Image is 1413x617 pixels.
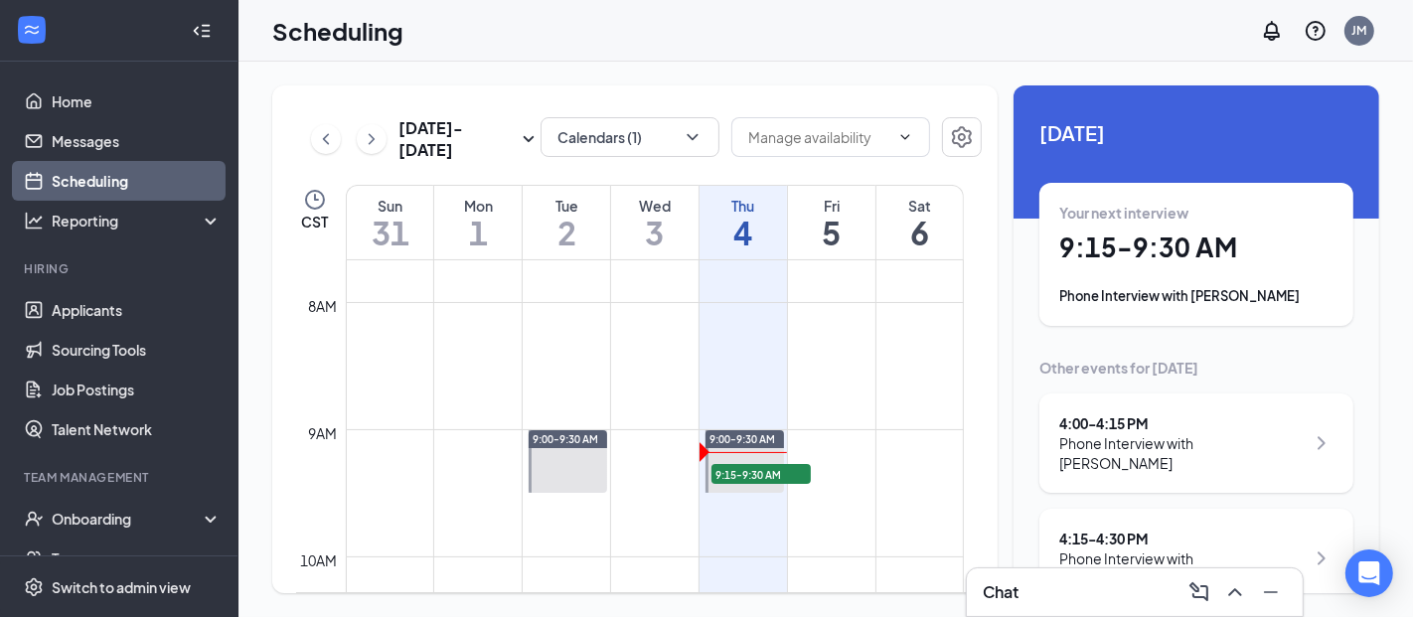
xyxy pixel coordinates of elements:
a: September 3, 2025 [611,186,699,259]
div: Sun [347,196,433,216]
svg: ComposeMessage [1187,580,1211,604]
svg: WorkstreamLogo [22,20,42,40]
div: 8am [305,295,342,317]
div: Onboarding [52,509,205,529]
a: Applicants [52,290,222,330]
button: ChevronRight [357,124,387,154]
span: 9:00-9:30 AM [709,432,775,446]
button: Settings [942,117,982,157]
h1: 3 [611,216,699,249]
svg: ChevronDown [683,127,703,147]
div: Phone Interview with [PERSON_NAME] [1059,286,1334,306]
div: Reporting [52,211,223,231]
input: Manage availability [748,126,889,148]
div: Phone Interview with [PERSON_NAME] [1059,548,1305,588]
button: Minimize [1255,576,1287,608]
svg: Analysis [24,211,44,231]
svg: ChevronRight [362,127,382,151]
a: Home [52,81,222,121]
svg: SmallChevronDown [517,127,541,151]
a: Scheduling [52,161,222,201]
div: Your next interview [1059,203,1334,223]
svg: ChevronDown [897,129,913,145]
svg: ChevronRight [1310,431,1334,455]
svg: ChevronUp [1223,580,1247,604]
svg: QuestionInfo [1304,19,1328,43]
svg: Collapse [192,21,212,41]
div: Hiring [24,260,218,277]
a: September 4, 2025 [700,186,787,259]
a: September 6, 2025 [876,186,963,259]
svg: ChevronRight [1310,546,1334,570]
span: 9:15-9:30 AM [711,464,811,484]
button: ComposeMessage [1183,576,1215,608]
span: 9:00-9:30 AM [533,432,598,446]
div: Other events for [DATE] [1039,358,1353,378]
h3: Chat [983,581,1019,603]
div: Wed [611,196,699,216]
button: Calendars (1)ChevronDown [541,117,719,157]
div: Sat [876,196,963,216]
h1: 5 [788,216,875,249]
h1: 2 [523,216,610,249]
a: Settings [942,117,982,161]
h1: 9:15 - 9:30 AM [1059,231,1334,264]
div: Team Management [24,469,218,486]
a: Talent Network [52,409,222,449]
svg: UserCheck [24,509,44,529]
div: Switch to admin view [52,577,191,597]
svg: Clock [303,188,327,212]
svg: Notifications [1260,19,1284,43]
div: 10am [297,549,342,571]
svg: Settings [24,577,44,597]
button: ChevronLeft [311,124,341,154]
div: 9am [305,422,342,444]
div: 4:00 - 4:15 PM [1059,413,1305,433]
div: Fri [788,196,875,216]
a: September 1, 2025 [434,186,522,259]
a: September 5, 2025 [788,186,875,259]
a: Team [52,539,222,578]
div: Mon [434,196,522,216]
h1: 6 [876,216,963,249]
a: September 2, 2025 [523,186,610,259]
div: 4:15 - 4:30 PM [1059,529,1305,548]
span: CST [301,212,328,231]
svg: ChevronLeft [316,127,336,151]
a: Messages [52,121,222,161]
h3: [DATE] - [DATE] [398,117,517,161]
span: [DATE] [1039,117,1353,148]
a: August 31, 2025 [347,186,433,259]
h1: 31 [347,216,433,249]
svg: Settings [950,125,974,149]
h1: 1 [434,216,522,249]
h1: 4 [700,216,787,249]
svg: Minimize [1259,580,1283,604]
h1: Scheduling [272,14,403,48]
a: Job Postings [52,370,222,409]
button: ChevronUp [1219,576,1251,608]
div: Phone Interview with [PERSON_NAME] [1059,433,1305,473]
div: Open Intercom Messenger [1345,549,1393,597]
div: Tue [523,196,610,216]
div: JM [1352,22,1367,39]
a: Sourcing Tools [52,330,222,370]
div: Thu [700,196,787,216]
